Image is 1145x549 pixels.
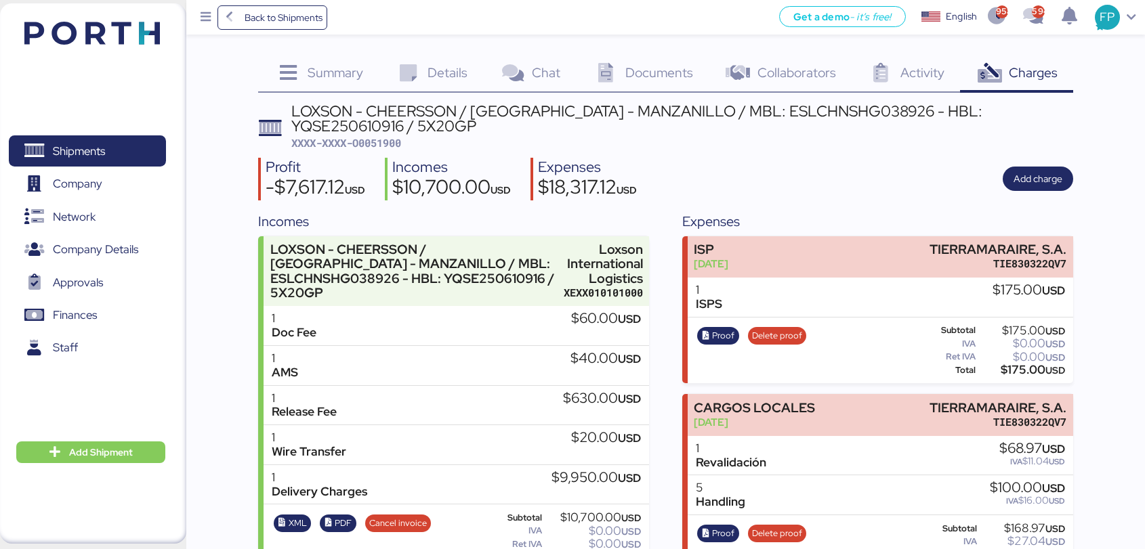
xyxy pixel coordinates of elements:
div: Release Fee [272,405,337,419]
div: TIERRAMARAIRE, S.A. [930,401,1066,415]
div: LOXSON - CHEERSSON / [GEOGRAPHIC_DATA] - MANZANILLO / MBL: ESLCHNSHG038926 - HBL: YQSE250610916 /... [291,104,1073,134]
a: Shipments [9,135,166,167]
div: IVA [919,339,976,349]
span: Network [53,207,96,227]
div: IVA [495,526,542,535]
button: Add charge [1003,167,1073,191]
div: Ret IVA [919,352,976,361]
a: Back to Shipments [217,5,328,30]
span: USD [1049,456,1065,467]
span: Add charge [1014,171,1062,187]
div: Subtotal [919,326,976,335]
span: USD [621,525,641,537]
button: Menu [194,6,217,29]
div: XEXX010101000 [564,286,643,300]
div: $10,700.00 [545,512,641,523]
div: 1 [272,311,316,326]
div: Profit [266,158,365,177]
div: $11.04 [999,456,1065,466]
div: 1 [272,391,337,405]
button: PDF [320,514,356,532]
span: Add Shipment [69,444,133,460]
div: Delivery Charges [272,485,367,499]
span: Proof [712,526,734,541]
span: USD [345,183,365,196]
div: Ret IVA [495,540,542,549]
a: Finances [9,300,166,331]
span: USD [1045,325,1065,337]
span: Documents [625,64,693,81]
a: Approvals [9,267,166,298]
button: Delete proof [748,327,807,345]
div: Subtotal [495,513,542,523]
button: XML [274,514,312,532]
span: USD [1045,351,1065,364]
div: CARGOS LOCALES [694,401,815,415]
div: $0.00 [978,338,1065,349]
span: Collaborators [757,64,836,81]
div: [DATE] [694,415,815,429]
span: Chat [532,64,560,81]
div: $630.00 [563,391,641,406]
button: Proof [697,525,739,542]
div: $20.00 [571,431,641,445]
span: Approvals [53,273,103,292]
div: ISP [694,242,728,257]
div: 1 [696,441,766,456]
div: 1 [272,470,367,485]
span: USD [618,351,641,366]
a: Company Details [9,234,166,265]
button: Cancel invoice [365,514,432,532]
span: USD [618,391,641,406]
div: TIERRAMARAIRE, S.A. [930,242,1066,257]
span: USD [621,512,641,524]
a: Staff [9,332,166,364]
span: Back to Shipments [245,9,322,26]
span: FP [1100,8,1115,26]
span: Staff [53,338,78,357]
div: LOXSON - CHEERSSON / [GEOGRAPHIC_DATA] - MANZANILLO / MBL: ESLCHNSHG038926 - HBL: YQSE250610916 /... [270,242,558,300]
span: Delete proof [752,328,802,343]
div: $100.00 [990,481,1065,496]
a: Company [9,169,166,200]
span: USD [617,183,637,196]
a: Network [9,201,166,232]
div: Loxson International Logistics [564,242,643,285]
div: English [946,9,977,24]
span: USD [618,431,641,445]
button: Add Shipment [16,441,165,463]
span: USD [618,470,641,485]
div: Revalidación [696,456,766,470]
div: 1 [272,431,346,445]
span: Company [53,174,102,194]
div: $16.00 [990,496,1065,506]
div: IVA [919,537,978,546]
div: $168.97 [980,523,1065,533]
button: Proof [697,327,739,345]
span: USD [1045,523,1065,535]
span: USD [618,311,641,326]
span: IVA [1010,456,1022,467]
div: Expenses [682,211,1073,232]
div: $60.00 [571,311,641,326]
span: USD [1042,481,1065,496]
div: TIE830322QV7 [930,415,1066,429]
span: Details [428,64,467,81]
div: Handling [696,495,745,509]
div: 1 [272,351,298,366]
div: $10,700.00 [392,177,511,200]
div: $9,950.00 [551,470,641,485]
span: Summary [308,64,363,81]
div: 1 [696,283,722,297]
span: XML [289,516,307,531]
span: USD [1045,338,1065,350]
span: USD [1045,364,1065,376]
div: [DATE] [694,257,728,271]
div: $27.04 [980,536,1065,546]
span: IVA [1006,496,1018,506]
div: Incomes [258,211,649,232]
span: Cancel invoice [369,516,427,531]
span: Proof [712,328,734,343]
div: Expenses [538,158,637,177]
div: $0.00 [545,539,641,549]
